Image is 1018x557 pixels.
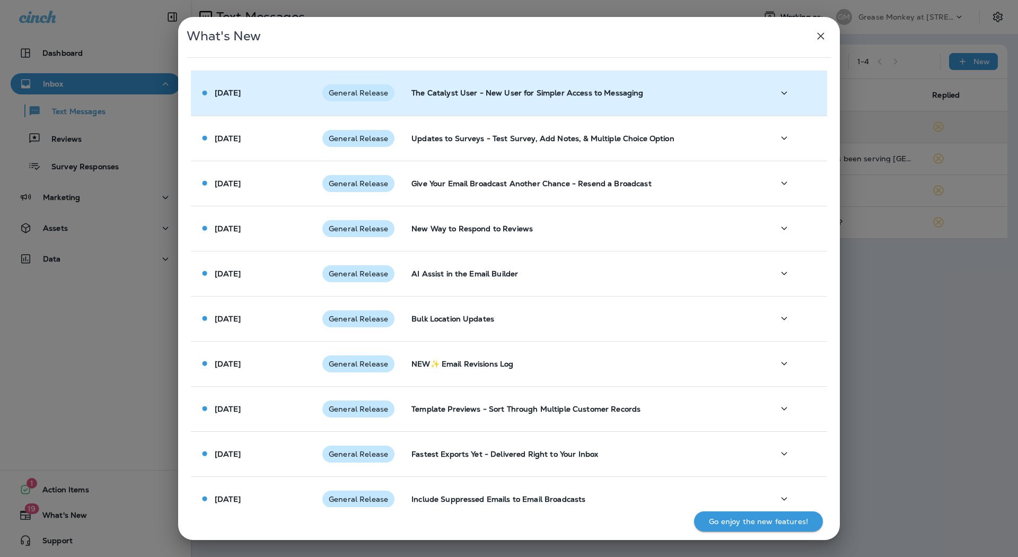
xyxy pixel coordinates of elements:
p: [DATE] [215,179,241,188]
span: General Release [322,134,394,143]
span: General Release [322,269,394,278]
p: The Catalyst User - New User for Simpler Access to Messaging [411,89,757,97]
p: [DATE] [215,360,241,368]
span: General Release [322,495,394,503]
p: Go enjoy the new features! [709,517,808,526]
span: General Release [322,450,394,458]
p: AI Assist in the Email Builder [411,269,757,278]
p: New Way to Respond to Reviews [411,224,757,233]
p: [DATE] [215,450,241,458]
p: [DATE] [215,315,241,323]
p: Template Previews - Sort Through Multiple Customer Records [411,405,757,413]
p: Updates to Surveys - Test Survey, Add Notes, & Multiple Choice Option [411,134,757,143]
span: What's New [187,28,261,44]
p: Include Suppressed Emails to Email Broadcasts [411,495,757,503]
p: Fastest Exports Yet - Delivered Right to Your Inbox [411,450,757,458]
p: NEW✨ Email Revisions Log [411,360,757,368]
p: [DATE] [215,89,241,97]
p: [DATE] [215,495,241,503]
span: General Release [322,89,394,97]
span: General Release [322,360,394,368]
p: [DATE] [215,224,241,233]
p: [DATE] [215,405,241,413]
p: Give Your Email Broadcast Another Chance - Resend a Broadcast [411,179,757,188]
p: [DATE] [215,134,241,143]
span: General Release [322,315,394,323]
span: General Release [322,405,394,413]
span: General Release [322,224,394,233]
p: Bulk Location Updates [411,315,757,323]
button: Go enjoy the new features! [694,511,823,532]
span: General Release [322,179,394,188]
p: [DATE] [215,269,241,278]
